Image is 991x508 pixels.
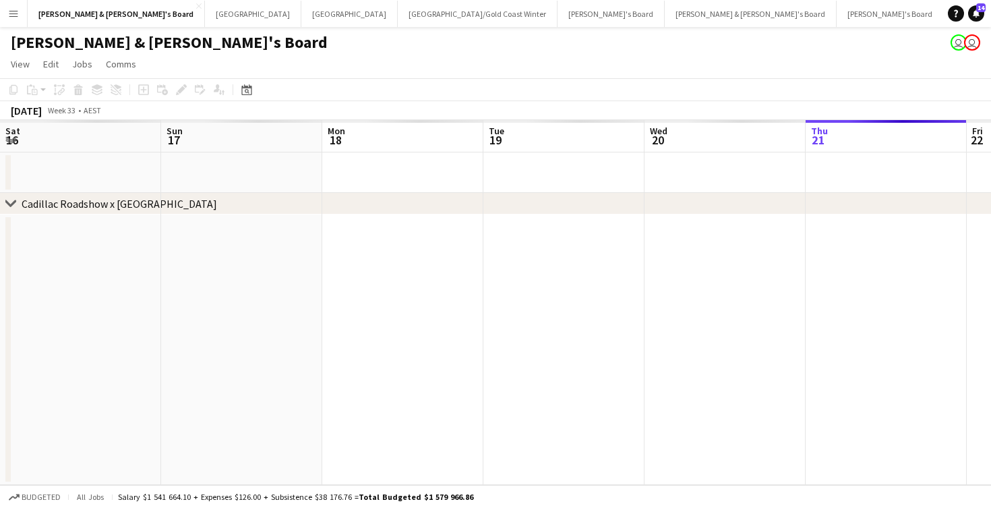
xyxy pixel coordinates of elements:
[811,125,828,137] span: Thu
[74,492,107,502] span: All jobs
[5,125,20,137] span: Sat
[38,55,64,73] a: Edit
[326,132,345,148] span: 18
[968,5,984,22] a: 14
[972,125,983,137] span: Fri
[22,492,61,502] span: Budgeted
[3,132,20,148] span: 16
[7,490,63,505] button: Budgeted
[359,492,473,502] span: Total Budgeted $1 579 966.86
[951,34,967,51] app-user-avatar: James Millard
[558,1,665,27] button: [PERSON_NAME]'s Board
[44,105,78,115] span: Week 33
[11,58,30,70] span: View
[118,492,473,502] div: Salary $1 541 664.10 + Expenses $126.00 + Subsistence $38 176.76 =
[665,1,837,27] button: [PERSON_NAME] & [PERSON_NAME]'s Board
[487,132,504,148] span: 19
[205,1,301,27] button: [GEOGRAPHIC_DATA]
[164,132,183,148] span: 17
[72,58,92,70] span: Jobs
[837,1,944,27] button: [PERSON_NAME]'s Board
[100,55,142,73] a: Comms
[28,1,205,27] button: [PERSON_NAME] & [PERSON_NAME]'s Board
[301,1,398,27] button: [GEOGRAPHIC_DATA]
[398,1,558,27] button: [GEOGRAPHIC_DATA]/Gold Coast Winter
[648,132,667,148] span: 20
[84,105,101,115] div: AEST
[67,55,98,73] a: Jobs
[5,55,35,73] a: View
[328,125,345,137] span: Mon
[970,132,983,148] span: 22
[11,104,42,117] div: [DATE]
[976,3,986,12] span: 14
[489,125,504,137] span: Tue
[964,34,980,51] app-user-avatar: James Millard
[22,197,217,210] div: Cadillac Roadshow x [GEOGRAPHIC_DATA]
[106,58,136,70] span: Comms
[167,125,183,137] span: Sun
[809,132,828,148] span: 21
[650,125,667,137] span: Wed
[43,58,59,70] span: Edit
[11,32,328,53] h1: [PERSON_NAME] & [PERSON_NAME]'s Board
